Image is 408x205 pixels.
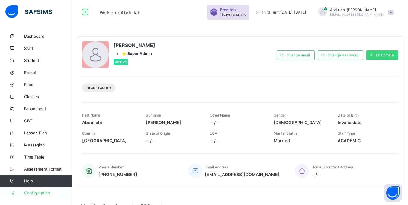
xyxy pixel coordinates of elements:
[24,178,72,183] span: Help
[115,60,127,64] span: Active
[312,7,397,17] div: AbdullahiAbdulbassit Alagbe
[98,165,124,169] span: Phone Number
[24,167,72,171] span: Assessment Format
[338,138,392,143] span: ACADEMIC
[82,138,137,143] span: [GEOGRAPHIC_DATA]
[330,13,384,16] span: [EMAIL_ADDRESS][DOMAIN_NAME]
[210,8,218,16] img: sticker-purple.71386a28dfed39d6af7621340158ba97.svg
[24,155,72,159] span: Time Table
[5,5,52,18] img: safsims
[24,143,72,147] span: Messaging
[376,53,394,57] span: Edit profile
[220,8,243,12] span: Free trial
[24,34,72,39] span: Dashboard
[338,120,392,125] span: Invalid date
[24,94,72,99] span: Classes
[274,138,328,143] span: Married
[338,113,359,117] span: Date of Birth
[82,120,137,125] span: Abdullahi
[274,120,328,125] span: [DEMOGRAPHIC_DATA]
[122,51,152,56] span: ⭐ Super Admin
[274,131,297,136] span: Marital Status
[287,53,310,57] span: Change email
[205,165,228,169] span: Email Address
[338,131,355,136] span: Staff Type
[210,131,217,136] span: LGA
[330,8,384,12] span: Abdullahi [PERSON_NAME]
[24,106,72,111] span: Broadsheet
[311,165,354,169] span: Home / Contract Address
[210,138,265,143] span: --/--
[100,10,142,16] span: Welcome Abdullahi
[82,131,96,136] span: Country
[205,172,280,177] span: [EMAIL_ADDRESS][DOMAIN_NAME]
[274,113,286,117] span: Gender
[210,113,230,117] span: Other Name
[114,51,155,56] div: •
[311,172,354,177] span: --/--
[255,10,306,14] span: session/term information
[328,53,358,57] span: Change Password
[24,191,72,195] span: Configuration
[82,113,100,117] span: First Name
[24,46,72,51] span: Staff
[87,86,111,90] span: Head Teacher
[24,82,72,87] span: Fees
[24,70,72,75] span: Parent
[384,184,402,202] button: Open asap
[146,113,161,117] span: Surname
[24,118,72,123] span: CBT
[98,172,137,177] span: [PHONE_NUMBER]
[146,131,170,136] span: State of Origin
[114,42,155,48] span: [PERSON_NAME]
[210,120,265,125] span: --/--
[24,58,72,63] span: Student
[24,130,72,135] span: Lesson Plan
[146,120,201,125] span: [PERSON_NAME]
[220,13,246,16] span: 18 days remaining
[146,138,201,143] span: --/--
